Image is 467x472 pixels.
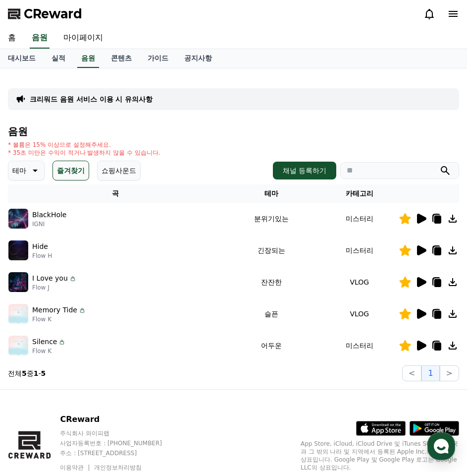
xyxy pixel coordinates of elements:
a: 홈 [3,314,65,339]
th: 테마 [223,184,320,203]
p: * 35초 미만은 수익이 적거나 발생하지 않을 수 있습니다. [8,149,160,157]
button: 즐겨찾기 [52,161,89,180]
button: 테마 [8,161,45,180]
p: I Love you [32,273,68,284]
span: 홈 [31,329,37,337]
a: CReward [8,6,82,22]
img: music [8,272,28,292]
span: 설정 [153,329,165,337]
button: 쇼핑사운드 [97,161,141,180]
a: 가이드 [140,49,176,68]
a: 공지사항 [176,49,220,68]
strong: 5 [22,369,27,377]
span: CReward [24,6,82,22]
td: 분위기있는 [223,203,320,235]
img: music [8,240,28,260]
p: Flow K [32,315,86,323]
a: 음원 [77,49,99,68]
th: 곡 [8,184,223,203]
img: music [8,304,28,324]
span: 대화 [91,330,103,338]
img: music [8,336,28,355]
td: 잔잔한 [223,266,320,298]
td: 미스터리 [320,330,399,361]
td: 긴장되는 [223,235,320,266]
p: Silence [32,337,57,347]
button: < [402,365,421,381]
td: 미스터리 [320,203,399,235]
a: 설정 [128,314,190,339]
a: 이용약관 [60,464,91,471]
button: > [440,365,459,381]
td: 슬픈 [223,298,320,330]
strong: 1 [34,369,39,377]
td: 미스터리 [320,235,399,266]
h4: 음원 [8,126,459,137]
a: 음원 [30,28,50,49]
a: 실적 [44,49,73,68]
p: CReward [60,413,181,425]
p: 주소 : [STREET_ADDRESS] [60,449,181,457]
a: 콘텐츠 [103,49,140,68]
p: Flow H [32,252,52,260]
p: Flow J [32,284,77,292]
button: 채널 등록하기 [273,162,336,179]
p: Hide [32,241,48,252]
th: 카테고리 [320,184,399,203]
button: 1 [421,365,439,381]
img: music [8,209,28,229]
p: 주식회사 와이피랩 [60,429,181,437]
a: 대화 [65,314,128,339]
p: * 볼륨은 15% 이상으로 설정해주세요. [8,141,160,149]
a: 마이페이지 [55,28,111,49]
p: BlackHole [32,210,66,220]
p: 테마 [12,164,26,177]
td: VLOG [320,298,399,330]
a: 크리워드 음원 서비스 이용 시 유의사항 [30,94,153,104]
p: App Store, iCloud, iCloud Drive 및 iTunes Store는 미국과 그 밖의 나라 및 지역에서 등록된 Apple Inc.의 서비스 상표입니다. Goo... [301,440,459,472]
a: 개인정보처리방침 [94,464,142,471]
p: 전체 중 - [8,368,46,378]
strong: 5 [41,369,46,377]
p: 사업자등록번호 : [PHONE_NUMBER] [60,439,181,447]
p: IGNI [32,220,66,228]
td: 어두운 [223,330,320,361]
p: Flow K [32,347,66,355]
td: VLOG [320,266,399,298]
p: Memory Tide [32,305,77,315]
